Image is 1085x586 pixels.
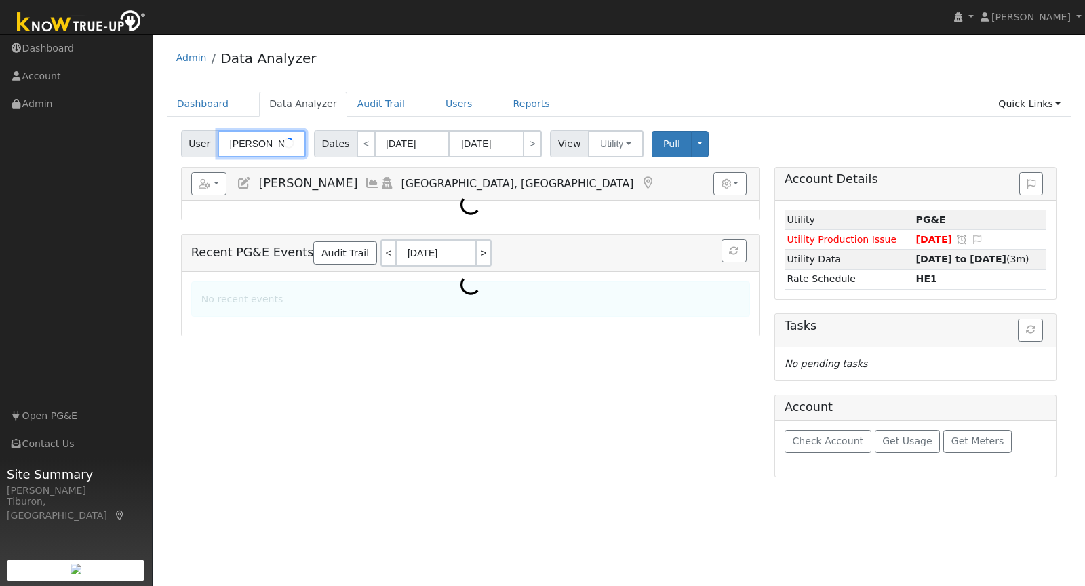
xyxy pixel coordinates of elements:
a: Map [640,176,655,190]
span: [DATE] [916,234,953,245]
button: Check Account [785,430,871,453]
img: Know True-Up [10,7,153,38]
a: Users [435,92,483,117]
a: Data Analyzer [259,92,347,117]
button: Get Meters [943,430,1012,453]
span: Utility Production Issue [787,234,896,245]
strong: S [916,273,937,284]
span: [PERSON_NAME] [991,12,1071,22]
span: Pull [663,138,680,149]
button: Refresh [722,239,747,262]
span: Get Meters [951,435,1004,446]
h5: Recent PG&E Events [191,239,750,267]
a: Dashboard [167,92,239,117]
td: Utility Data [785,250,913,269]
h5: Account [785,400,833,414]
div: Tiburon, [GEOGRAPHIC_DATA] [7,494,145,523]
td: Rate Schedule [785,269,913,289]
span: [PERSON_NAME] [258,176,357,190]
a: Multi-Series Graph [365,176,380,190]
a: < [380,239,395,267]
div: [PERSON_NAME] [7,484,145,498]
a: Login As (last Never) [380,176,395,190]
span: User [181,130,218,157]
span: [GEOGRAPHIC_DATA], [GEOGRAPHIC_DATA] [401,177,634,190]
strong: [DATE] to [DATE] [916,254,1006,265]
a: > [523,130,542,157]
a: Data Analyzer [220,50,316,66]
span: View [550,130,589,157]
span: (3m) [916,254,1029,265]
span: Dates [314,130,357,157]
i: Edit Issue [971,235,983,244]
a: < [357,130,376,157]
img: retrieve [71,564,81,574]
input: Select a User [218,130,306,157]
span: Site Summary [7,465,145,484]
a: Reports [503,92,560,117]
span: Get Usage [882,435,932,446]
button: Get Usage [875,430,941,453]
h5: Tasks [785,319,1046,333]
a: Admin [176,52,207,63]
a: Quick Links [988,92,1071,117]
i: No pending tasks [785,358,867,369]
button: Utility [588,130,644,157]
a: Map [114,510,126,521]
a: > [477,239,492,267]
a: Audit Trail [347,92,415,117]
button: Issue History [1019,172,1043,195]
strong: ID: 17199485, authorized: 08/20/25 [916,214,946,225]
a: Edit User (35821) [237,176,252,190]
span: Check Account [792,435,863,446]
button: Pull [652,131,692,157]
button: Refresh [1018,319,1043,342]
a: Snooze this issue [955,234,968,245]
h5: Account Details [785,172,1046,187]
a: Audit Trail [313,241,376,265]
td: Utility [785,210,913,230]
